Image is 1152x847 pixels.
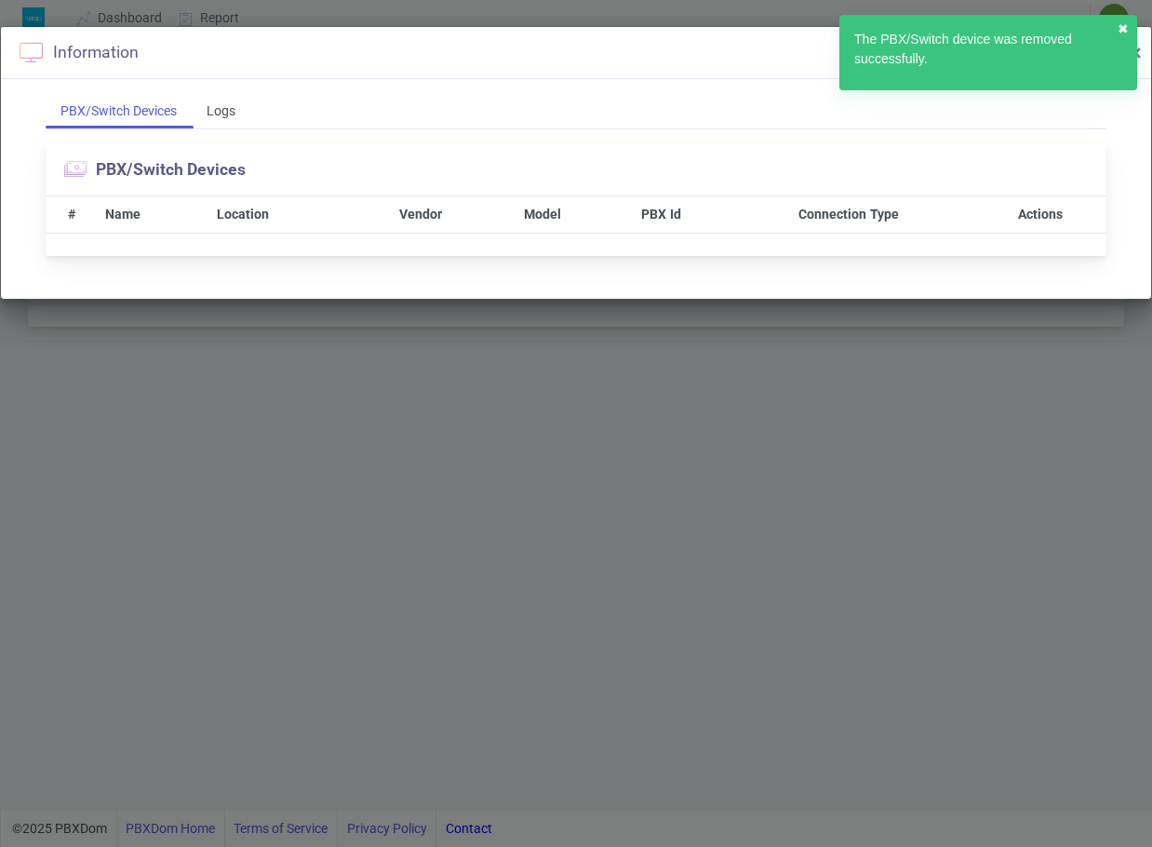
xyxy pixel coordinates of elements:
div: The PBX/Switch device was removed successfully. [854,30,1122,75]
th: Vendor [356,196,484,233]
div: Information [20,40,139,64]
th: Model [485,196,600,233]
th: Actions [974,196,1106,233]
section: PBX/Switch Devices [64,157,246,181]
th: # [46,196,97,233]
th: Connection Type [722,196,974,233]
th: Location [208,196,356,233]
div: Logs [192,94,250,128]
div: PBX/Switch Devices [46,94,192,128]
th: PBX Id [600,196,722,233]
button: close [1118,20,1129,39]
th: Name [97,196,208,233]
